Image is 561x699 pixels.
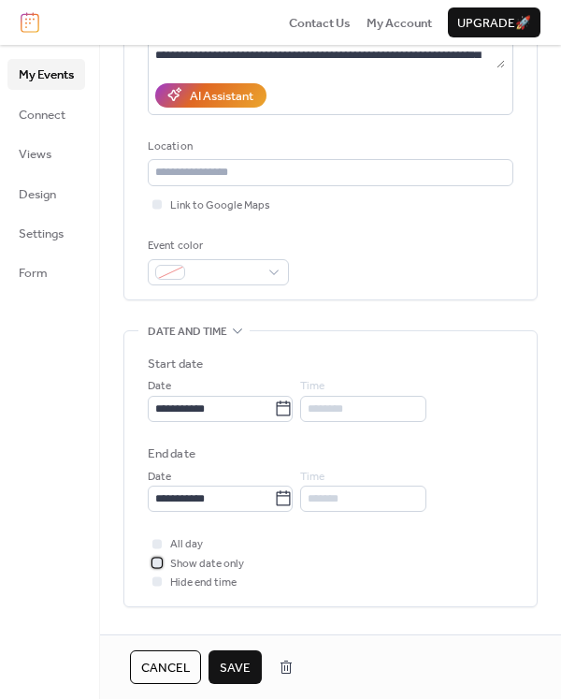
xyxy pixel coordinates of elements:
span: Hide end time [170,574,237,592]
span: My Account [367,14,432,33]
div: End date [148,444,195,463]
span: Show date only [170,555,244,574]
a: My Account [367,13,432,32]
span: Contact Us [289,14,351,33]
a: Connect [7,99,85,129]
div: Location [148,138,510,156]
img: logo [21,12,39,33]
a: Form [7,257,85,287]
button: Upgrade🚀 [448,7,540,37]
a: Settings [7,218,85,248]
span: Form [19,264,48,283]
button: Cancel [130,650,201,684]
span: Design [19,185,56,204]
span: Cancel [141,659,190,677]
span: Save [220,659,251,677]
a: Contact Us [289,13,351,32]
div: Start date [148,355,203,373]
a: Views [7,138,85,168]
div: AI Assistant [190,87,253,106]
button: AI Assistant [155,83,266,108]
span: Time [300,377,324,396]
span: Views [19,145,51,164]
span: Settings [19,225,64,243]
span: Date [148,468,171,487]
span: Date [148,377,171,396]
span: Date and time [148,323,227,342]
a: Design [7,179,85,209]
span: All day [170,535,203,554]
span: Connect [19,106,65,124]
span: Link to Google Maps [170,197,270,215]
span: Recurring event [148,629,244,648]
span: Time [300,468,324,487]
span: My Events [19,66,74,84]
span: Upgrade 🚀 [457,14,531,33]
a: My Events [7,59,85,89]
div: Event color [148,237,285,255]
button: Save [209,650,262,684]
